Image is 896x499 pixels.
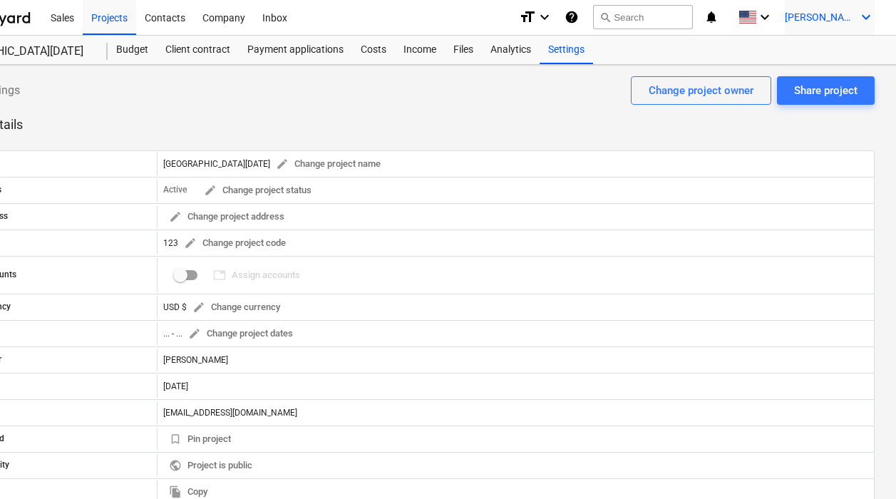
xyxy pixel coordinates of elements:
a: Settings [540,36,593,64]
div: [DATE] [157,375,874,398]
button: Change project code [178,232,292,254]
div: ... - ... [163,329,182,339]
i: keyboard_arrow_down [756,9,773,26]
i: keyboard_arrow_down [858,9,875,26]
span: edit [169,210,182,223]
button: Change currency [187,297,286,319]
div: [PERSON_NAME] [157,349,874,371]
span: [PERSON_NAME] [785,11,856,23]
span: Pin project [169,431,231,448]
i: notifications [704,9,719,26]
a: Budget [108,36,157,64]
button: Change project status [198,180,317,202]
span: bookmark_border [169,433,182,446]
i: Knowledge base [565,9,579,26]
p: Active [163,184,187,196]
span: public [169,459,182,472]
a: Income [395,36,445,64]
button: Change project owner [631,76,771,105]
a: Analytics [482,36,540,64]
i: format_size [519,9,536,26]
span: edit [204,184,217,197]
a: Payment applications [239,36,352,64]
span: edit [184,237,197,249]
button: Search [593,5,693,29]
span: Project is public [169,458,252,474]
div: [EMAIL_ADDRESS][DOMAIN_NAME] [157,401,874,424]
span: Change project name [276,156,381,173]
button: Change project name [270,153,386,175]
button: Share project [777,76,875,105]
a: Costs [352,36,395,64]
span: USD $ [163,302,187,312]
div: Change project owner [649,81,753,100]
i: keyboard_arrow_down [536,9,553,26]
span: Change project status [204,182,311,199]
a: Files [445,36,482,64]
div: [GEOGRAPHIC_DATA][DATE] [163,153,386,175]
iframe: Chat Widget [825,431,896,499]
span: Change currency [192,299,280,316]
a: Client contract [157,36,239,64]
span: file_copy [169,485,182,498]
button: Project is public [163,455,258,477]
span: Change project code [184,235,286,252]
span: Change project dates [188,326,293,342]
span: edit [276,158,289,170]
span: edit [188,327,201,340]
div: Share project [794,81,858,100]
span: search [599,11,611,23]
button: Pin project [163,428,237,451]
span: Change project address [169,209,284,225]
span: edit [192,301,205,314]
button: Change project dates [182,323,299,345]
div: 123 [163,232,292,254]
button: Change project address [163,206,290,228]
